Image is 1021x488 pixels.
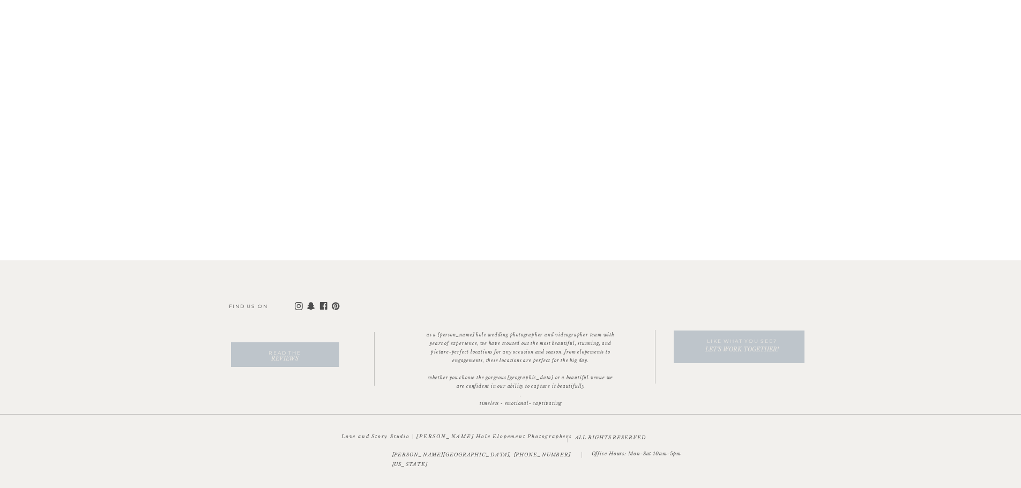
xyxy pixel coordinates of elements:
a: Find US ON [229,302,293,310]
a: [PERSON_NAME][GEOGRAPHIC_DATA], [US_STATE] [392,450,540,461]
a: Read the [213,349,357,356]
p: Love and Story Studio | [PERSON_NAME] Hole Elopement Photographers [340,432,573,442]
a: as a [PERSON_NAME] hole wedding photographer and videographer team with years of experience, we h... [427,331,615,382]
p: | [484,450,491,459]
a: reviews [201,356,369,377]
